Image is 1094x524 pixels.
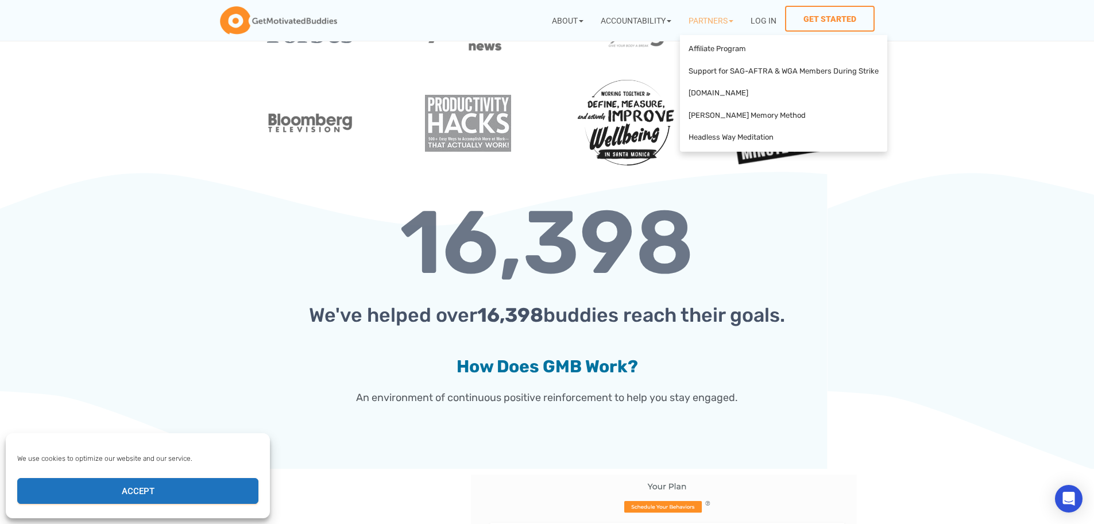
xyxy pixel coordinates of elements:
span: 16,398 [477,303,543,327]
img: GetMotivatedBuddies [220,6,337,35]
span: buddies reach their goals. [543,303,785,327]
img: Santa Monica office of civic wellbeing [578,80,674,165]
h2: How Does GMB Work? [237,356,857,378]
button: Accept [17,478,258,504]
a: Headless Way Meditation [683,126,884,149]
a: Affiliate Program [683,38,884,60]
div: We use cookies to optimize our website and our service. [17,453,257,464]
a: Support for SAG-AFTRA & WGA Members During Strike [683,60,884,83]
a: [PERSON_NAME] Memory Method [683,105,884,127]
a: About [543,6,592,35]
a: [DOMAIN_NAME] [683,82,884,105]
a: Log In [742,6,785,35]
a: Partners [680,6,742,35]
div: Open Intercom Messenger [1055,485,1083,513]
img: bloomberg televsion [267,80,353,166]
h2: 16,398 [237,199,857,287]
p: An environment of continuous positive reinforcement to help you stay engaged. [237,390,857,406]
img: productivity hacks [425,95,511,152]
span: We've helped over [309,303,477,327]
a: Accountability [592,6,680,35]
a: Get Started [785,6,875,32]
